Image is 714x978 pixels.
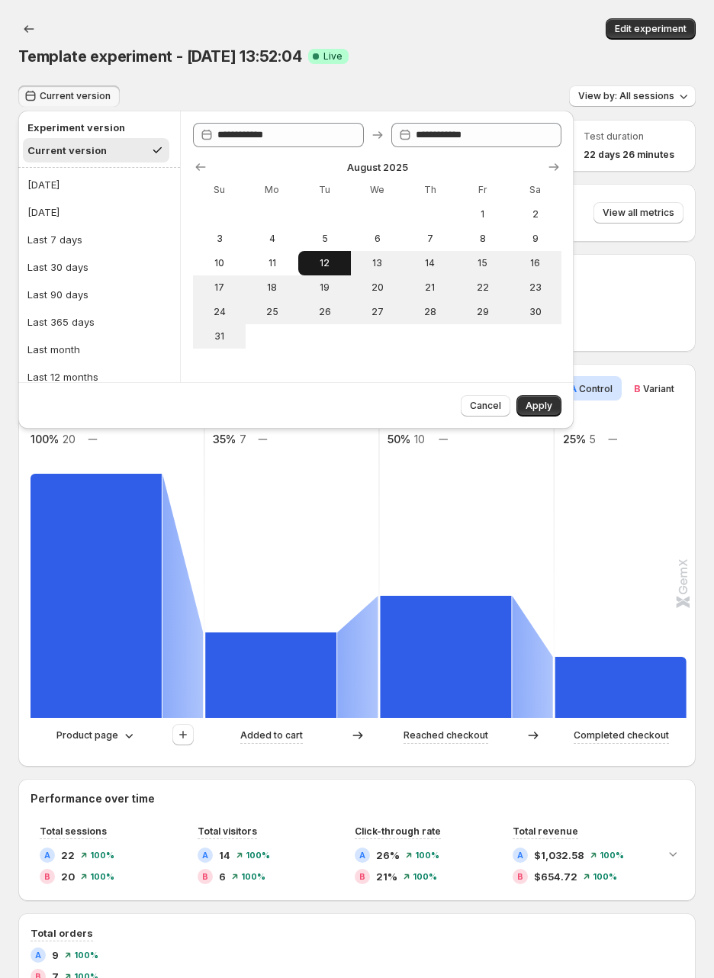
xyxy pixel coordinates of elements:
button: Current version [23,138,169,162]
button: Sunday August 17 2025 [193,275,246,300]
button: Expand chart [662,843,683,864]
button: Saturday August 2 2025 [509,202,561,227]
button: Thursday August 7 2025 [404,227,456,251]
button: Edit experiment [606,18,696,40]
div: Last month [27,342,80,357]
p: Added to cart [240,728,303,743]
span: 26 [304,306,345,318]
span: Mo [252,184,292,196]
div: Last 12 months [27,369,98,384]
h2: Performance over time [31,791,683,806]
span: 27 [357,306,397,318]
button: Sunday August 3 2025 [193,227,246,251]
button: Wednesday August 13 2025 [351,251,404,275]
th: Monday [246,178,298,202]
span: 100% [413,872,437,881]
button: Monday August 25 2025 [246,300,298,324]
button: View by: All sessions [569,85,696,107]
span: 100% [90,851,114,860]
span: Click-through rate [355,825,441,837]
span: Template experiment - [DATE] 13:52:04 [18,47,302,66]
span: Test duration [584,130,674,143]
span: 20 [357,281,397,294]
path: Added to cart: 7 [205,632,336,718]
th: Sunday [193,178,246,202]
span: 14 [219,848,230,863]
span: Fr [462,184,503,196]
button: Thursday August 14 2025 [404,251,456,275]
button: [DATE] [23,172,175,197]
button: Friday August 22 2025 [456,275,509,300]
button: Friday August 15 2025 [456,251,509,275]
span: Live [323,50,343,63]
span: 2 [515,208,555,220]
button: Start of range Tuesday August 12 2025 [298,251,351,275]
span: 100% [600,851,624,860]
span: Total sessions [40,825,107,837]
span: 3 [199,233,240,245]
div: Last 30 days [27,259,88,275]
div: [DATE] [27,177,59,192]
button: Cancel [461,395,510,417]
div: Last 90 days [27,287,88,302]
span: 14 [410,257,450,269]
span: Apply [526,400,552,412]
button: Tuesday August 5 2025 [298,227,351,251]
span: B [634,382,641,394]
button: Monday August 18 2025 [246,275,298,300]
h2: Experiment version [27,120,165,135]
button: Wednesday August 6 2025 [351,227,404,251]
span: View by: All sessions [578,90,674,102]
span: Sa [515,184,555,196]
span: 26% [376,848,400,863]
span: 21% [376,869,397,884]
span: 16 [515,257,555,269]
span: Edit experiment [615,23,687,35]
button: Friday August 8 2025 [456,227,509,251]
button: Last 30 days [23,255,175,279]
span: 25 [252,306,292,318]
th: Tuesday [298,178,351,202]
button: Last 12 months [23,365,175,389]
h2: A [35,951,41,960]
span: $654.72 [534,869,577,884]
span: 5 [304,233,345,245]
span: Tu [304,184,345,196]
button: Sunday August 24 2025 [193,300,246,324]
span: We [357,184,397,196]
span: 22 [61,848,75,863]
button: Tuesday August 26 2025 [298,300,351,324]
span: 22 [462,281,503,294]
span: 6 [219,869,226,884]
button: Last 365 days [23,310,175,334]
span: View all metrics [603,207,674,219]
button: [DATE] [23,200,175,224]
span: 11 [252,257,292,269]
div: [DATE] [27,204,59,220]
div: Current version [27,143,107,158]
span: 13 [357,257,397,269]
button: Apply [516,395,561,417]
button: Last month [23,337,175,362]
button: Friday August 29 2025 [456,300,509,324]
span: 6 [357,233,397,245]
button: View all metrics [593,202,683,224]
span: 8 [462,233,503,245]
path: Completed checkout: 5 [555,657,687,718]
button: Thursday August 21 2025 [404,275,456,300]
span: Current version [40,90,111,102]
h2: A [44,851,50,860]
span: 28 [410,306,450,318]
button: Saturday August 16 2025 [509,251,561,275]
button: Wednesday August 27 2025 [351,300,404,324]
span: 100% [246,851,270,860]
span: 17 [199,281,240,294]
div: Last 7 days [27,232,82,247]
span: 100% [90,872,114,881]
span: 31 [199,330,240,343]
h2: A [359,851,365,860]
span: Total visitors [198,825,257,837]
button: Monday August 4 2025 [246,227,298,251]
span: Cancel [470,400,501,412]
button: Saturday August 30 2025 [509,300,561,324]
